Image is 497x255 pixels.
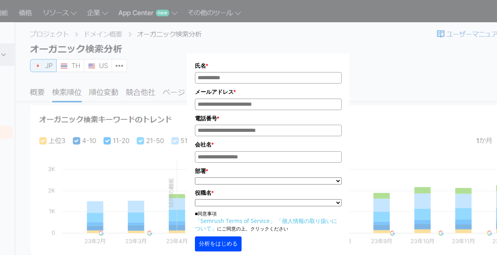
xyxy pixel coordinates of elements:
[195,114,342,123] label: 電話番号
[195,140,342,149] label: 会社名
[195,236,242,251] button: 分析をはじめる
[195,210,342,232] p: ■同意事項 にご同意の上、クリックください
[195,167,342,175] label: 部署
[195,88,342,96] label: メールアドレス
[195,61,342,70] label: 氏名
[195,217,337,232] a: 「個人情報の取り扱いについて」
[195,188,342,197] label: 役職名
[195,217,275,225] a: 「Semrush Terms of Service」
